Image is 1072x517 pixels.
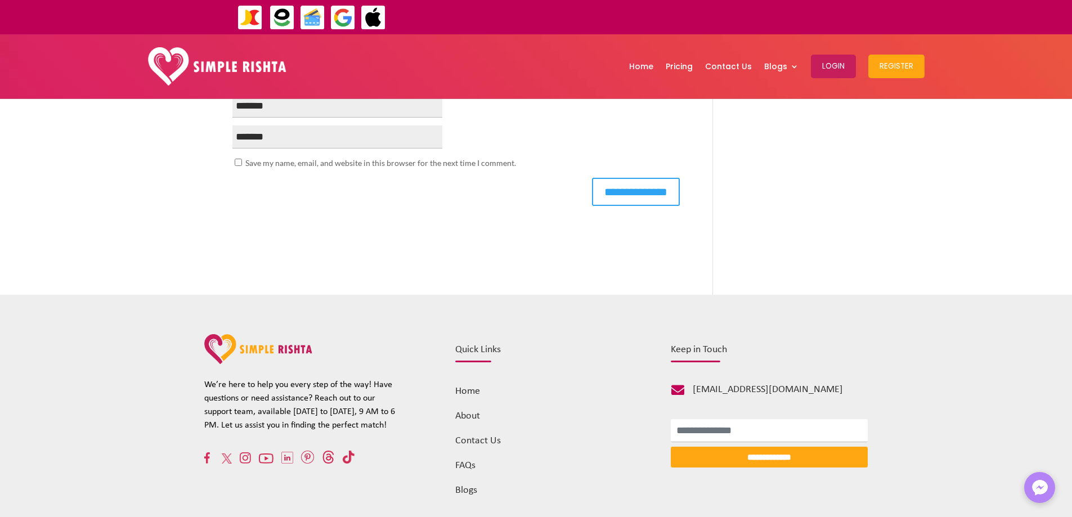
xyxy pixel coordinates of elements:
[811,55,856,78] button: Login
[671,345,868,361] h4: Keep in Touch
[693,384,843,395] span: [EMAIL_ADDRESS][DOMAIN_NAME]
[868,37,925,96] a: Register
[764,37,799,96] a: Blogs
[629,37,653,96] a: Home
[237,5,263,30] img: JazzCash-icon
[671,384,684,397] span: 
[204,334,313,364] img: website-logo-pink-orange
[204,380,395,430] span: We’re here to help you every step of the way! Have questions or need assistance? Reach out to our...
[455,386,480,397] a: Home
[455,460,476,471] a: FAQs
[204,356,313,366] a: Simple rishta logo
[455,345,634,361] h4: Quick Links
[330,5,356,30] img: GooglePay-icon
[666,37,693,96] a: Pricing
[270,5,295,30] img: EasyPaisa-icon
[705,37,752,96] a: Contact Us
[455,485,477,496] a: Blogs
[300,5,325,30] img: Credit Cards
[811,37,856,96] a: Login
[868,55,925,78] button: Register
[245,158,516,168] label: Save my name, email, and website in this browser for the next time I comment.
[361,5,386,30] img: ApplePay-icon
[455,411,480,421] a: About
[1029,476,1051,499] img: Messenger
[455,435,501,446] a: Contact Us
